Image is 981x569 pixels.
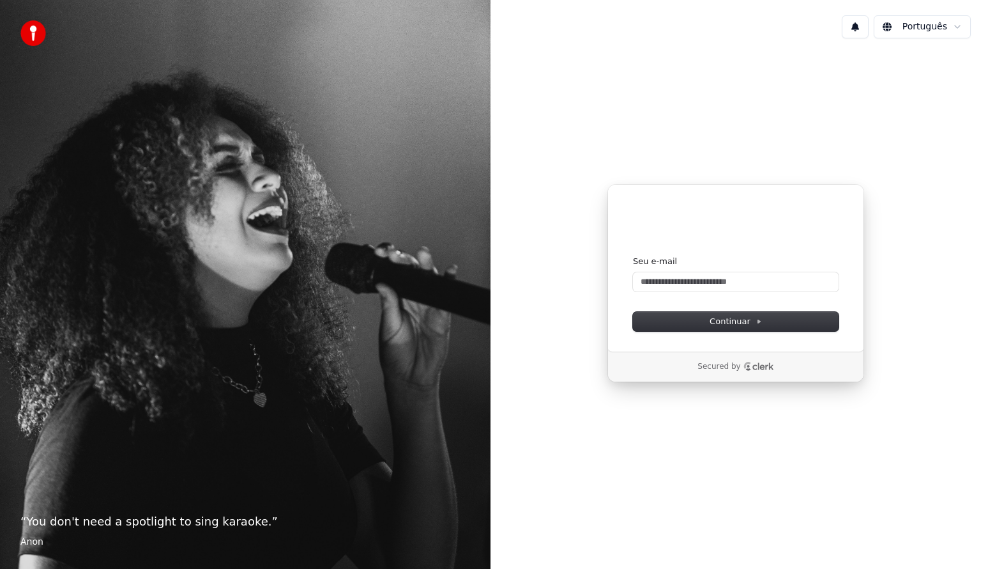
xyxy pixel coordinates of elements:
[743,362,774,371] a: Clerk logo
[20,513,470,531] p: “ You don't need a spotlight to sing karaoke. ”
[20,20,46,46] img: youka
[697,362,740,372] p: Secured by
[20,536,470,549] footer: Anon
[633,312,839,331] button: Continuar
[633,256,677,267] label: Seu e-mail
[710,316,762,327] span: Continuar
